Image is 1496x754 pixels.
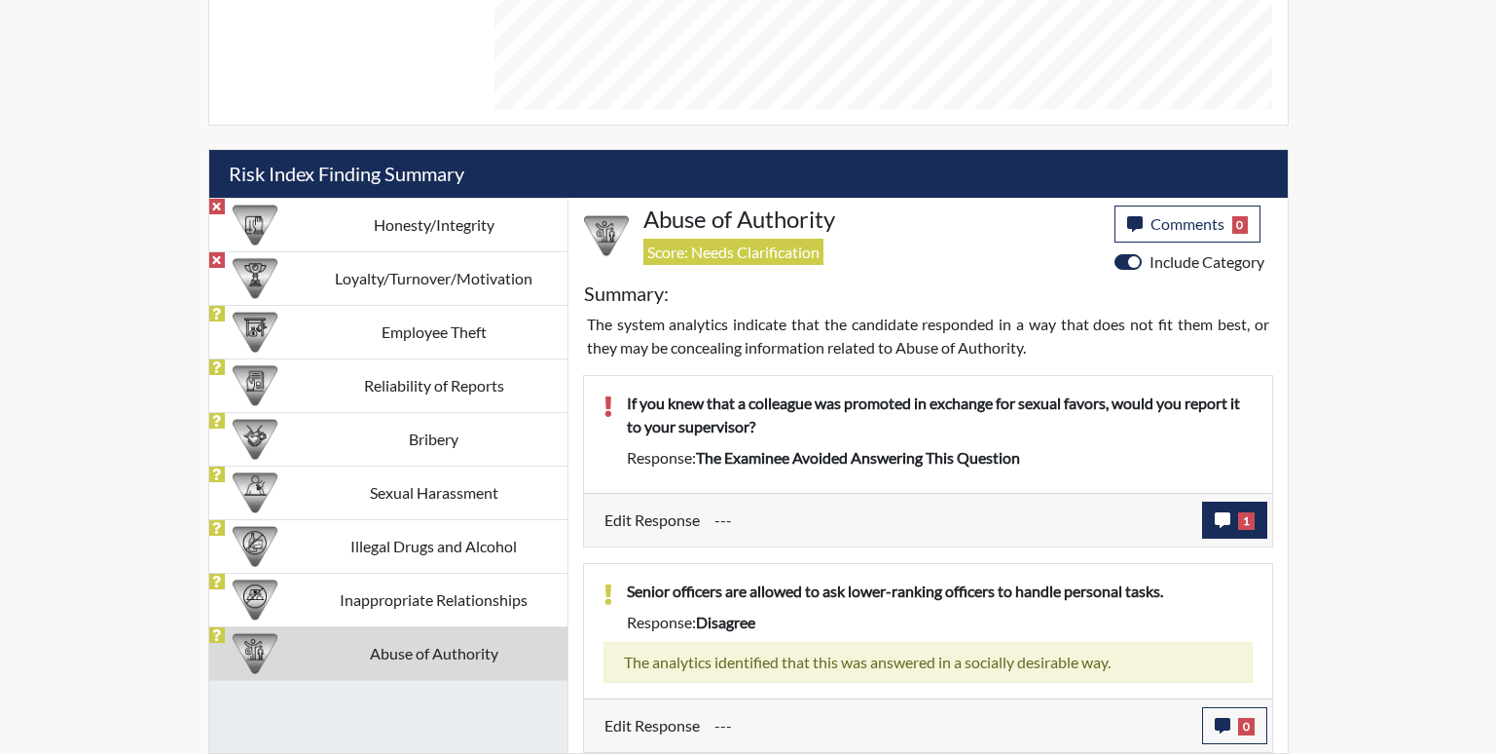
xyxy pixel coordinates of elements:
label: Edit Response [604,707,700,744]
td: Employee Theft [301,305,567,358]
img: CATEGORY%20ICON-20.4a32fe39.png [233,363,277,408]
button: 0 [1202,707,1267,744]
div: Response: [612,446,1267,470]
p: Senior officers are allowed to ask lower-ranking officers to handle personal tasks. [627,580,1253,603]
img: CATEGORY%20ICON-11.a5f294f4.png [233,203,277,247]
span: 1 [1238,512,1255,530]
span: disagree [696,613,755,631]
img: CATEGORY%20ICON-12.0f6f1024.png [233,524,277,569]
label: Include Category [1149,250,1264,274]
img: CATEGORY%20ICON-01.94e51fac.png [233,631,277,676]
div: The analytics identified that this was answered in a socially desirable way. [603,642,1253,683]
h4: Abuse of Authority [643,206,1100,234]
img: CATEGORY%20ICON-07.58b65e52.png [233,310,277,355]
label: Edit Response [604,502,700,539]
h5: Summary: [584,282,669,305]
span: The examinee avoided answering this question [696,448,1020,467]
img: CATEGORY%20ICON-03.c5611939.png [233,417,277,462]
button: Comments0 [1114,206,1261,243]
p: If you knew that a colleague was promoted in exchange for sexual favors, would you report it to y... [627,392,1253,438]
span: Comments [1150,214,1224,233]
td: Sexual Harassment [301,466,567,519]
button: 1 [1202,502,1267,539]
td: Reliability of Reports [301,358,567,412]
p: The system analytics indicate that the candidate responded in a way that does not fit them best, ... [587,313,1269,359]
td: Loyalty/Turnover/Motivation [301,251,567,305]
div: Update the test taker's response, the change might impact the score [700,502,1202,539]
td: Abuse of Authority [301,626,567,680]
div: Update the test taker's response, the change might impact the score [700,707,1202,744]
td: Honesty/Integrity [301,198,567,251]
td: Inappropriate Relationships [301,573,567,626]
span: 0 [1232,216,1249,234]
td: Bribery [301,412,567,466]
span: Score: Needs Clarification [643,239,823,265]
td: Illegal Drugs and Alcohol [301,519,567,573]
span: 0 [1238,718,1255,735]
img: CATEGORY%20ICON-01.94e51fac.png [584,213,629,258]
img: CATEGORY%20ICON-14.139f8ef7.png [233,578,277,622]
img: CATEGORY%20ICON-17.40ef8247.png [233,256,277,301]
h5: Risk Index Finding Summary [209,150,1288,198]
div: Response: [612,611,1267,634]
img: CATEGORY%20ICON-23.dd685920.png [233,471,277,515]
